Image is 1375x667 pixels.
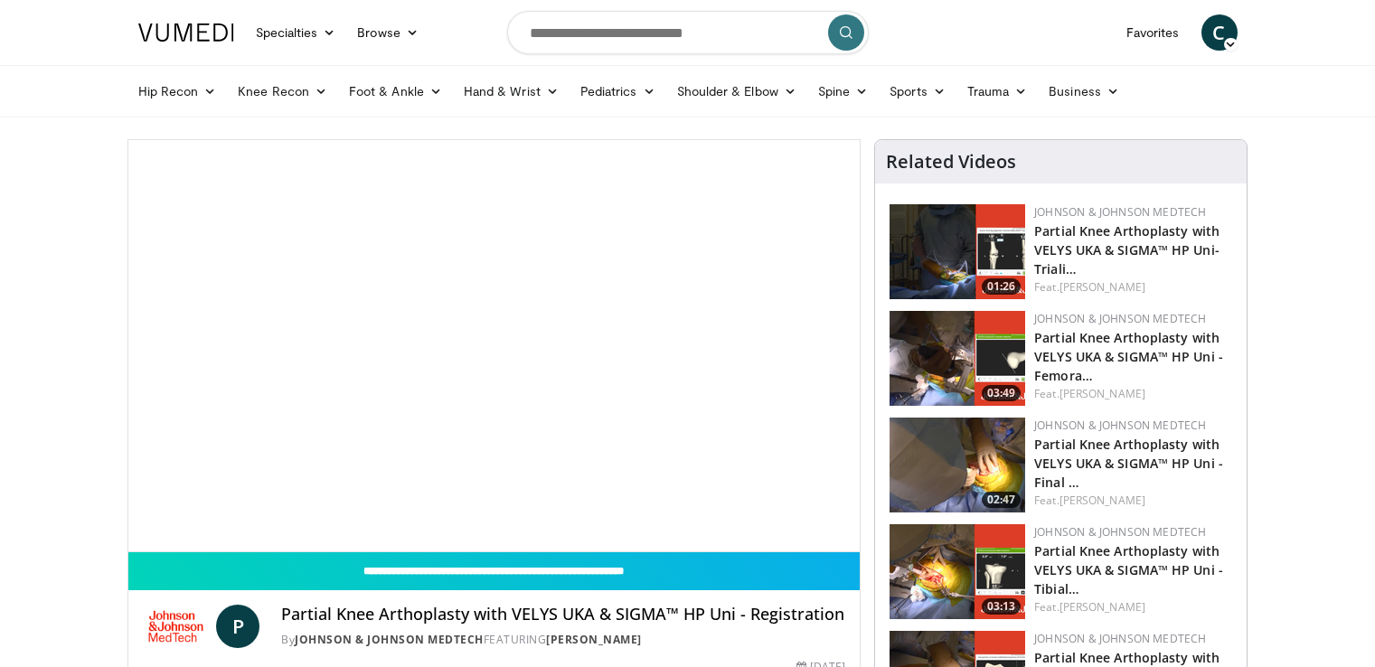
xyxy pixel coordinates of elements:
[1060,493,1145,508] a: [PERSON_NAME]
[1034,279,1232,296] div: Feat.
[890,418,1025,512] img: 2dac1888-fcb6-4628-a152-be974a3fbb82.png.150x105_q85_crop-smart_upscale.png
[1034,386,1232,402] div: Feat.
[982,385,1021,401] span: 03:49
[982,278,1021,295] span: 01:26
[1034,222,1220,277] a: Partial Knee Arthoplasty with VELYS UKA & SIGMA™ HP Uni- Triali…
[295,632,484,647] a: Johnson & Johnson MedTech
[216,605,259,648] a: P
[890,204,1025,299] a: 01:26
[982,598,1021,615] span: 03:13
[453,73,570,109] a: Hand & Wrist
[1034,204,1206,220] a: Johnson & Johnson MedTech
[1034,631,1206,646] a: Johnson & Johnson MedTech
[338,73,453,109] a: Foot & Ankle
[227,73,338,109] a: Knee Recon
[1038,73,1130,109] a: Business
[346,14,429,51] a: Browse
[245,14,347,51] a: Specialties
[956,73,1039,109] a: Trauma
[570,73,666,109] a: Pediatrics
[1060,599,1145,615] a: [PERSON_NAME]
[1034,418,1206,433] a: Johnson & Johnson MedTech
[886,151,1016,173] h4: Related Videos
[507,11,869,54] input: Search topics, interventions
[1116,14,1191,51] a: Favorites
[1034,311,1206,326] a: Johnson & Johnson MedTech
[127,73,228,109] a: Hip Recon
[890,524,1025,619] img: fca33e5d-2676-4c0d-8432-0e27cf4af401.png.150x105_q85_crop-smart_upscale.png
[1034,599,1232,615] div: Feat.
[546,632,642,647] a: [PERSON_NAME]
[1034,493,1232,509] div: Feat.
[879,73,956,109] a: Sports
[1060,279,1145,295] a: [PERSON_NAME]
[890,204,1025,299] img: 54517014-b7e0-49d7-8366-be4d35b6cc59.png.150x105_q85_crop-smart_upscale.png
[890,418,1025,512] a: 02:47
[982,492,1021,508] span: 02:47
[807,73,879,109] a: Spine
[1034,329,1223,384] a: Partial Knee Arthoplasty with VELYS UKA & SIGMA™ HP Uni - Femora…
[666,73,807,109] a: Shoulder & Elbow
[1034,436,1223,491] a: Partial Knee Arthoplasty with VELYS UKA & SIGMA™ HP Uni - Final …
[1034,524,1206,540] a: Johnson & Johnson MedTech
[281,632,845,648] div: By FEATURING
[1201,14,1238,51] a: C
[1034,542,1223,597] a: Partial Knee Arthoplasty with VELYS UKA & SIGMA™ HP Uni - Tibial…
[138,23,234,42] img: VuMedi Logo
[128,140,861,552] video-js: Video Player
[1060,386,1145,401] a: [PERSON_NAME]
[890,311,1025,406] img: 13513cbe-2183-4149-ad2a-2a4ce2ec625a.png.150x105_q85_crop-smart_upscale.png
[890,311,1025,406] a: 03:49
[143,605,210,648] img: Johnson & Johnson MedTech
[890,524,1025,619] a: 03:13
[281,605,845,625] h4: Partial Knee Arthoplasty with VELYS UKA & SIGMA™ HP Uni - Registration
